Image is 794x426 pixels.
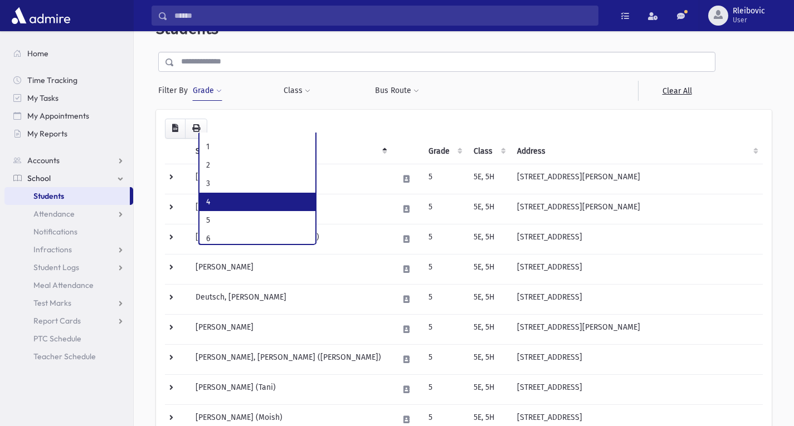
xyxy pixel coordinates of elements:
[189,224,392,254] td: [PERSON_NAME] ([PERSON_NAME])
[199,138,315,156] li: 1
[422,314,467,344] td: 5
[27,173,51,183] span: School
[33,298,71,308] span: Test Marks
[189,374,392,404] td: [PERSON_NAME] (Tani)
[165,119,186,139] button: CSV
[199,193,315,211] li: 4
[467,164,510,194] td: 5E, 5H
[33,316,81,326] span: Report Cards
[510,284,763,314] td: [STREET_ADDRESS]
[467,254,510,284] td: 5E, 5H
[467,139,510,164] th: Class: activate to sort column ascending
[467,374,510,404] td: 5E, 5H
[4,294,133,312] a: Test Marks
[467,314,510,344] td: 5E, 5H
[4,45,133,62] a: Home
[4,241,133,258] a: Infractions
[422,139,467,164] th: Grade: activate to sort column ascending
[510,314,763,344] td: [STREET_ADDRESS][PERSON_NAME]
[189,344,392,374] td: [PERSON_NAME], [PERSON_NAME] ([PERSON_NAME])
[422,194,467,224] td: 5
[510,374,763,404] td: [STREET_ADDRESS]
[9,4,73,27] img: AdmirePro
[189,164,392,194] td: [PERSON_NAME]
[4,276,133,294] a: Meal Attendance
[33,244,72,254] span: Infractions
[638,81,715,101] a: Clear All
[510,194,763,224] td: [STREET_ADDRESS][PERSON_NAME]
[467,224,510,254] td: 5E, 5H
[283,81,311,101] button: Class
[33,262,79,272] span: Student Logs
[422,164,467,194] td: 5
[422,284,467,314] td: 5
[199,229,315,248] li: 6
[4,107,133,125] a: My Appointments
[27,48,48,58] span: Home
[33,209,75,219] span: Attendance
[4,312,133,330] a: Report Cards
[189,254,392,284] td: [PERSON_NAME]
[27,111,89,121] span: My Appointments
[374,81,420,101] button: Bus Route
[733,7,765,16] span: Rleibovic
[422,254,467,284] td: 5
[33,280,94,290] span: Meal Attendance
[185,119,207,139] button: Print
[510,164,763,194] td: [STREET_ADDRESS][PERSON_NAME]
[192,81,222,101] button: Grade
[158,85,192,96] span: Filter By
[4,258,133,276] a: Student Logs
[33,227,77,237] span: Notifications
[4,223,133,241] a: Notifications
[4,187,130,205] a: Students
[4,330,133,347] a: PTC Schedule
[422,374,467,404] td: 5
[422,344,467,374] td: 5
[27,129,67,139] span: My Reports
[27,93,59,103] span: My Tasks
[422,224,467,254] td: 5
[189,284,392,314] td: Deutsch, [PERSON_NAME]
[510,139,763,164] th: Address: activate to sort column ascending
[4,71,133,89] a: Time Tracking
[510,224,763,254] td: [STREET_ADDRESS]
[4,89,133,107] a: My Tasks
[467,284,510,314] td: 5E, 5H
[33,334,81,344] span: PTC Schedule
[199,174,315,193] li: 3
[4,151,133,169] a: Accounts
[4,347,133,365] a: Teacher Schedule
[510,254,763,284] td: [STREET_ADDRESS]
[4,205,133,223] a: Attendance
[33,191,64,201] span: Students
[199,156,315,174] li: 2
[189,139,392,164] th: Student: activate to sort column descending
[733,16,765,25] span: User
[4,169,133,187] a: School
[4,125,133,143] a: My Reports
[27,75,77,85] span: Time Tracking
[33,351,96,361] span: Teacher Schedule
[27,155,60,165] span: Accounts
[199,211,315,229] li: 5
[189,314,392,344] td: [PERSON_NAME]
[467,344,510,374] td: 5E, 5H
[189,194,392,224] td: [PERSON_NAME] (Yishai)
[168,6,598,26] input: Search
[467,194,510,224] td: 5E, 5H
[510,344,763,374] td: [STREET_ADDRESS]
